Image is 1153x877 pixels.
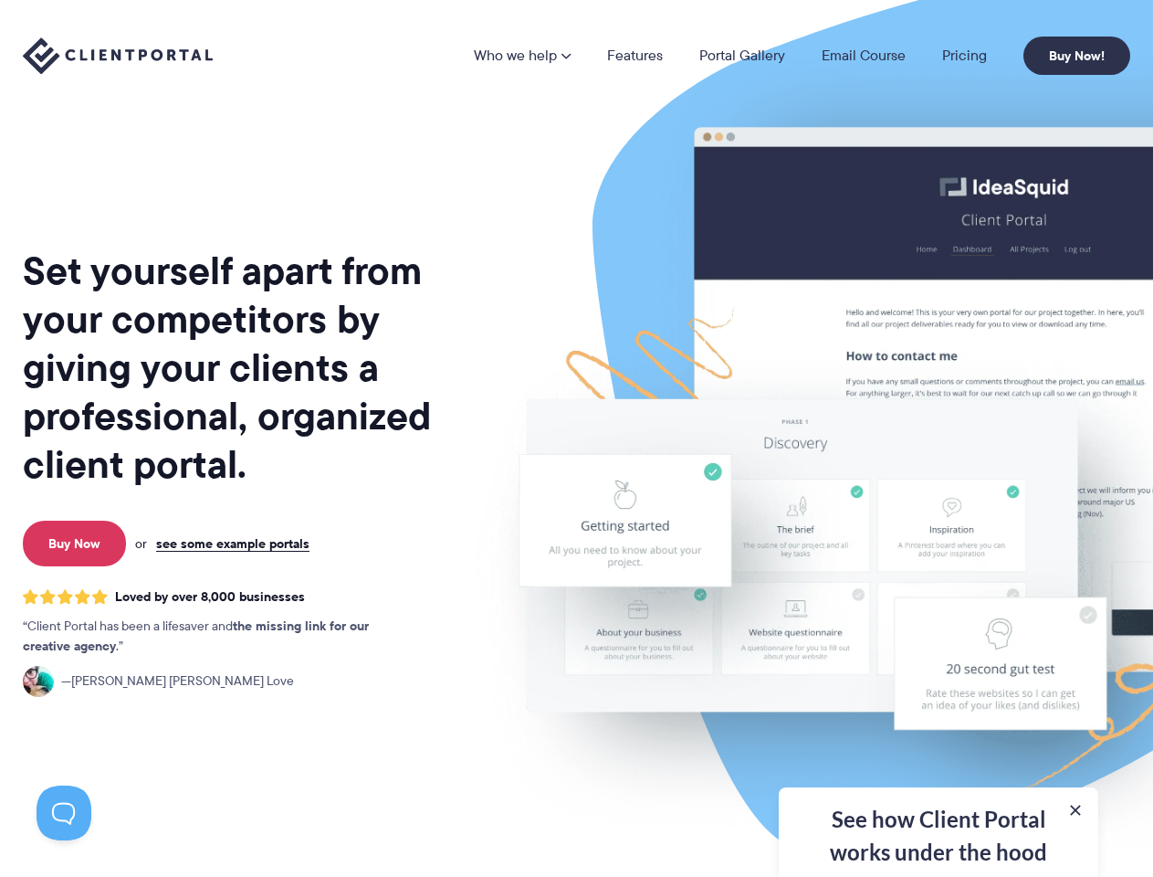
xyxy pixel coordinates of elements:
span: [PERSON_NAME] [PERSON_NAME] Love [61,671,294,692]
h1: Set yourself apart from your competitors by giving your clients a professional, organized client ... [23,247,466,489]
a: Buy Now [23,521,126,566]
p: Client Portal has been a lifesaver and . [23,617,406,657]
a: see some example portals [156,535,309,552]
a: Pricing [942,48,987,63]
ul: Who we help [320,93,1130,496]
a: Who we help [474,48,571,63]
iframe: Toggle Customer Support [37,786,91,840]
strong: the missing link for our creative agency [23,616,369,656]
a: Features [607,48,663,63]
a: Portal Gallery [699,48,785,63]
span: Loved by over 8,000 businesses [115,589,305,605]
a: Buy Now! [1023,37,1130,75]
span: or [135,535,147,552]
a: Email Course [822,48,906,63]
